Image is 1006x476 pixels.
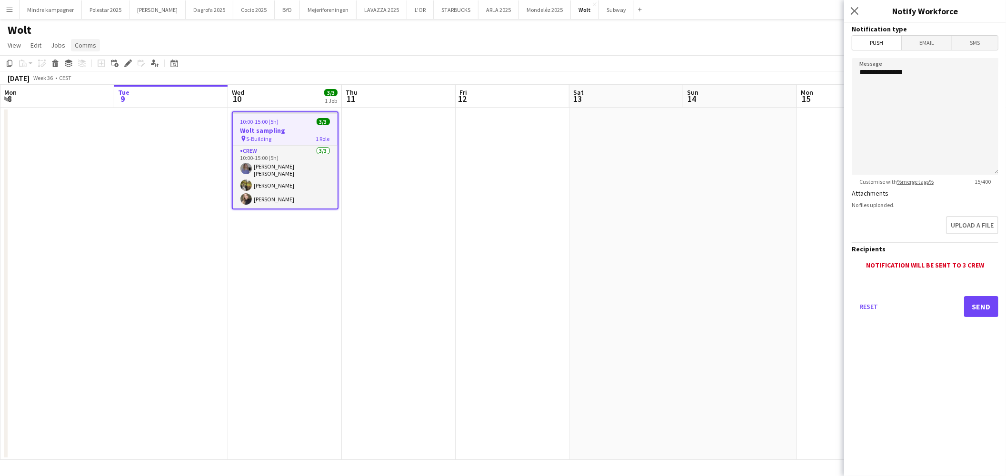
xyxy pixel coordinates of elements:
button: Mindre kampagner [20,0,82,19]
span: Week 36 [31,74,55,81]
span: Customise with [852,178,941,185]
a: %merge tags% [897,178,934,185]
span: 15 / 400 [967,178,998,185]
span: 9 [117,93,129,104]
span: 14 [686,93,698,104]
button: Polestar 2025 [82,0,129,19]
span: Wed [232,88,244,97]
div: Notification will be sent to 3 crew [852,261,998,269]
span: 15 [799,93,813,104]
button: LAVAZZA 2025 [357,0,407,19]
span: 11 [344,93,358,104]
span: Tue [118,88,129,97]
div: No files uploaded. [852,201,998,208]
span: View [8,41,21,50]
span: Mon [4,88,17,97]
span: Comms [75,41,96,50]
button: Cocio 2025 [233,0,275,19]
span: Fri [459,88,467,97]
span: Sun [687,88,698,97]
div: [DATE] [8,73,30,83]
span: 10:00-15:00 (5h) [240,118,279,125]
h3: Recipients [852,245,998,253]
a: Comms [71,39,100,51]
span: 13 [572,93,584,104]
span: Thu [346,88,358,97]
button: Mejeriforeningen [300,0,357,19]
span: 3/3 [317,118,330,125]
h3: Notify Workforce [844,5,1006,17]
span: Mon [801,88,813,97]
div: CEST [59,74,71,81]
button: Wolt [571,0,599,19]
button: Upload a file [946,216,998,234]
span: 1 Role [316,135,330,142]
button: Dagrofa 2025 [186,0,233,19]
span: Sat [573,88,584,97]
button: ARLA 2025 [478,0,519,19]
h3: Notification type [852,25,998,33]
div: 1 Job [325,97,337,104]
label: Attachments [852,189,888,198]
button: STARBUCKS [434,0,478,19]
span: SMS [952,36,998,50]
span: 8 [3,93,17,104]
span: Email [902,36,952,50]
span: S-Building [247,135,272,142]
a: Edit [27,39,45,51]
h1: Wolt [8,23,31,37]
app-job-card: 10:00-15:00 (5h)3/3Wolt sampling S-Building1 RoleCrew3/310:00-15:00 (5h)[PERSON_NAME] [PERSON_NAM... [232,111,339,209]
span: Jobs [51,41,65,50]
span: 3/3 [324,89,338,96]
button: BYD [275,0,300,19]
span: Push [852,36,901,50]
button: Reset [852,296,886,317]
button: Subway [599,0,634,19]
h3: Wolt sampling [233,126,338,135]
app-card-role: Crew3/310:00-15:00 (5h)[PERSON_NAME] [PERSON_NAME][PERSON_NAME][PERSON_NAME] [233,146,338,208]
button: Mondeléz 2025 [519,0,571,19]
a: View [4,39,25,51]
button: [PERSON_NAME] [129,0,186,19]
button: Send [964,296,998,317]
span: 12 [458,93,467,104]
span: 10 [230,93,244,104]
a: Jobs [47,39,69,51]
span: Edit [30,41,41,50]
button: L'OR [407,0,434,19]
